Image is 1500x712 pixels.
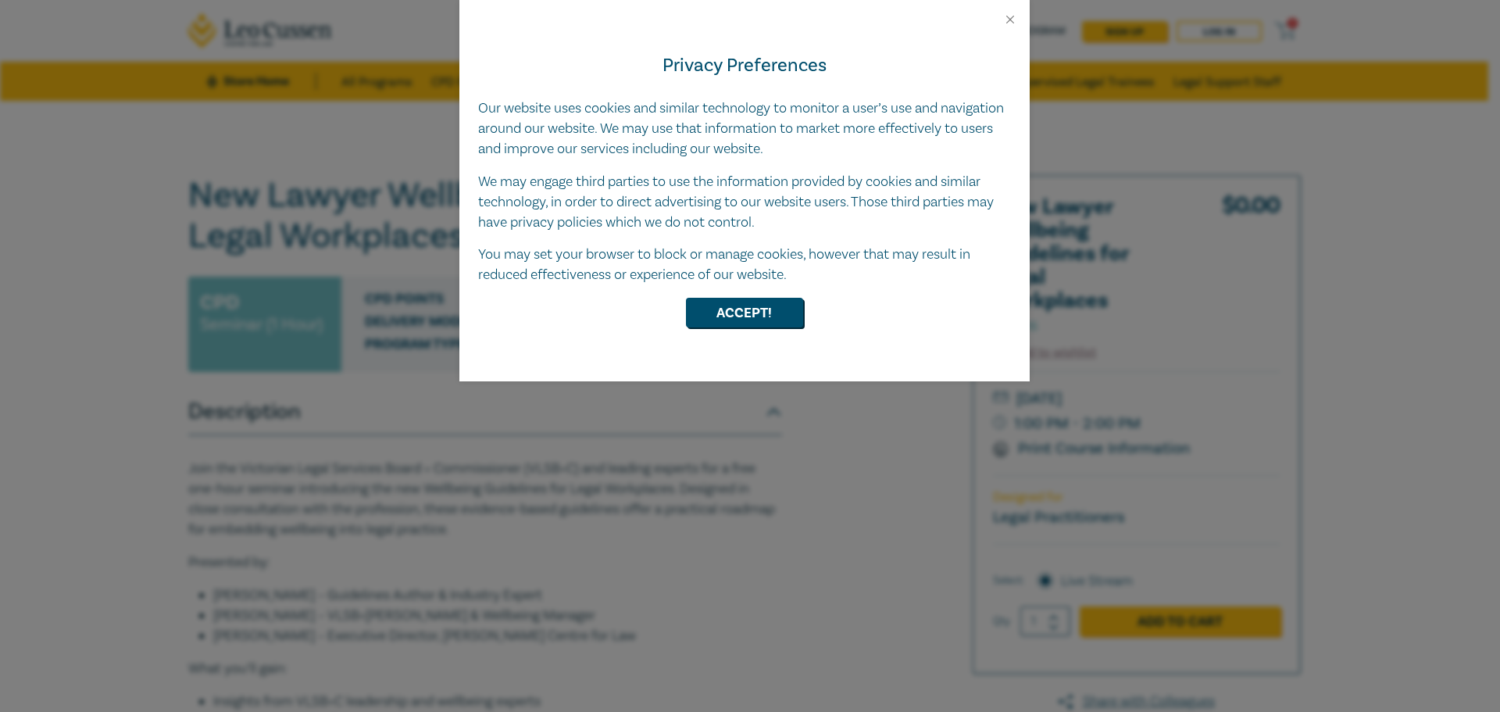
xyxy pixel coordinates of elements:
button: Close [1003,13,1017,27]
p: You may set your browser to block or manage cookies, however that may result in reduced effective... [478,245,1011,285]
button: Accept! [686,298,803,327]
p: Our website uses cookies and similar technology to monitor a user’s use and navigation around our... [478,98,1011,159]
p: We may engage third parties to use the information provided by cookies and similar technology, in... [478,172,1011,233]
h4: Privacy Preferences [478,52,1011,80]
